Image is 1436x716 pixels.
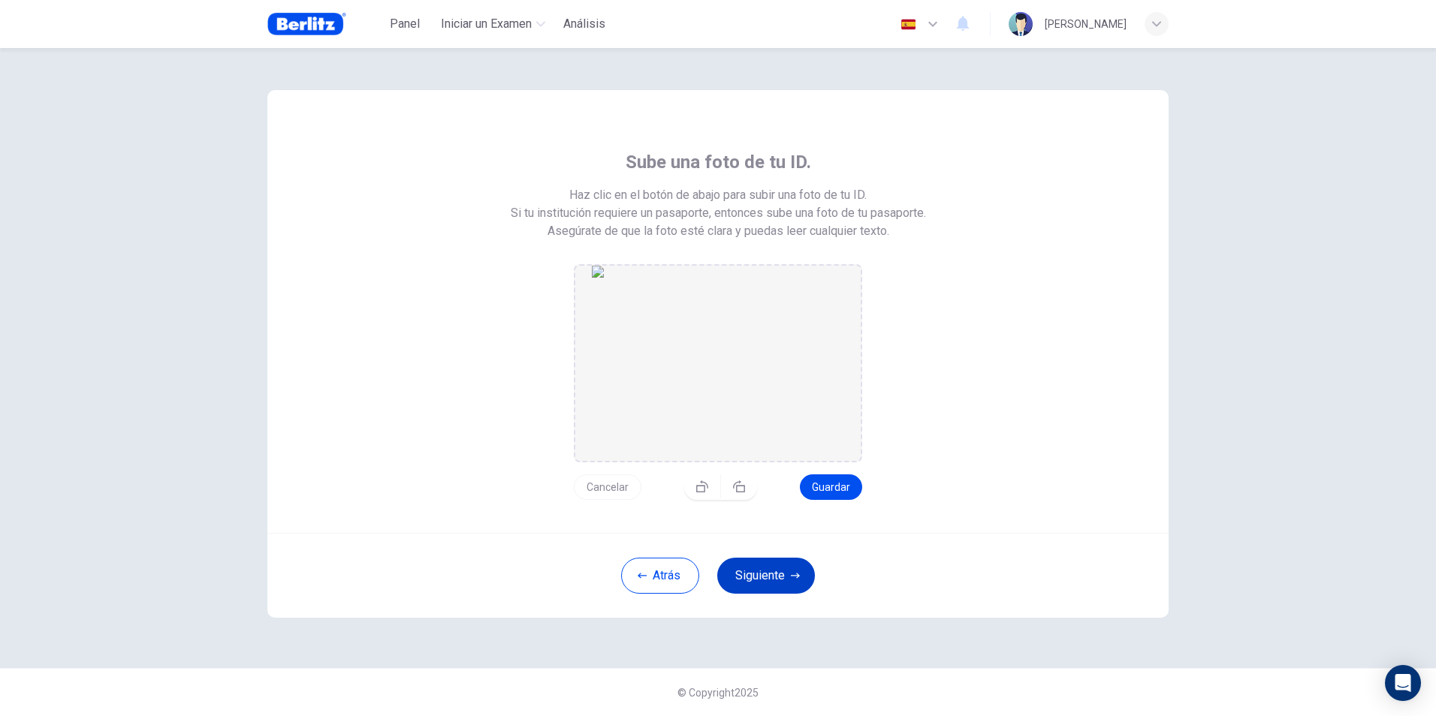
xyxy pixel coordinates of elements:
[1009,12,1033,36] img: Profile picture
[677,687,759,699] span: © Copyright 2025
[684,474,721,498] button: Girar a la izquierda
[626,150,811,174] span: Sube una foto de tu ID.
[800,474,862,500] button: Guardar
[1045,15,1127,33] div: [PERSON_NAME]
[721,474,757,498] button: Girar a la derecha
[592,266,844,461] img: preview screemshot
[563,15,605,33] span: Análisis
[511,186,926,222] span: Haz clic en el botón de abajo para subir una foto de tu ID. Si tu institución requiere un pasapor...
[717,558,815,594] button: Siguiente
[267,9,381,39] a: Berlitz Brasil logo
[441,15,532,33] span: Iniciar un Examen
[621,558,699,594] button: Atrás
[267,9,346,39] img: Berlitz Brasil logo
[557,11,611,38] div: Necesitas una licencia para acceder a este contenido
[381,11,429,38] button: Panel
[435,11,551,38] button: Iniciar un Examen
[574,474,641,500] button: Cancelar
[548,222,889,240] span: Asegúrate de que la foto esté clara y puedas leer cualquier texto.
[390,15,420,33] span: Panel
[574,264,862,462] div: drag and drop area
[557,11,611,38] button: Análisis
[899,19,918,30] img: es
[1385,665,1421,701] div: Open Intercom Messenger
